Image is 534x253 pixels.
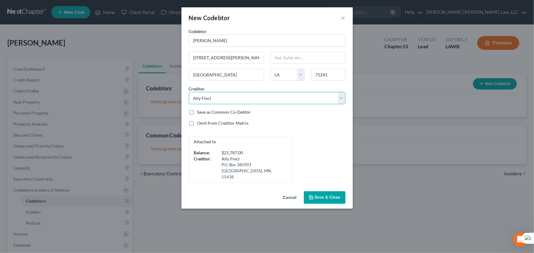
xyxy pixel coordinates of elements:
span: MN, [264,168,272,173]
iframe: Intercom live chat [513,232,528,247]
span: [GEOGRAPHIC_DATA], [222,168,263,173]
strong: Balance: [194,150,210,155]
button: Cancel [278,192,301,204]
strong: Creditor: [194,156,211,161]
span: 3 [526,232,531,237]
button: × [341,14,345,21]
label: Omit from Creditor Matrix [197,120,249,126]
input: Apt, Suite, etc... [271,52,345,64]
p: Attached to [194,139,287,145]
span: 55438 [222,174,234,179]
input: Enter address... [189,52,264,64]
div: $21,787.00 [222,150,284,156]
span: New [189,14,202,21]
button: Save & Close [304,191,345,204]
span: Creditor [189,86,205,91]
span: Codebtor [203,14,230,21]
div: Ally Fincl [222,156,284,162]
input: Enter city... [189,69,264,81]
div: P.O. Box 380901 [222,162,284,168]
span: Save & Close [315,195,341,200]
label: Save as Common Co-Debtor [197,109,251,115]
input: Search codebtor by name... [189,35,345,47]
input: Enter zip... [311,69,345,81]
span: Codebtor [189,29,207,34]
